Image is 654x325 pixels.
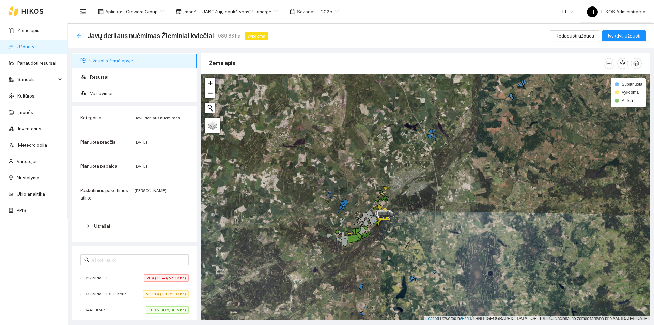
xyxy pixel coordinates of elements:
span: arrow-left [76,33,82,39]
span: + [208,78,213,87]
span: Užrašai [94,223,110,229]
a: Zoom in [205,78,215,88]
button: Redaguoti užduotį [550,30,599,41]
span: [PERSON_NAME] [135,188,166,193]
span: Įmonė : [183,8,198,15]
span: Atlikta [622,98,633,103]
a: Nustatymai [17,175,41,180]
span: Aplinka : [105,8,122,15]
span: Sezonas : [297,8,317,15]
span: calendar [290,9,295,14]
span: Redaguoti užduotį [556,32,594,40]
a: Užduotys [17,44,37,49]
span: Javų derliaus nuėmimas [135,116,180,120]
span: Planuota pradžia [80,139,116,145]
span: column-width [604,61,614,66]
span: HIKOS Administracija [587,9,645,14]
a: Redaguoti užduotį [550,33,599,39]
span: 100% (30.5/30.5 ha) [146,306,189,314]
span: 53.11% (1.11/2.09 ha) [143,290,189,298]
span: Užduotis žemėlapyje [89,54,191,68]
span: Resursai [90,70,191,84]
div: Atgal [76,33,82,39]
span: Paskutinius pakeitimus atliko [80,188,128,201]
a: Žemėlapis [17,28,40,33]
span: 3-031 Nida C1 su Euforia [80,291,130,297]
span: Planuota pabaiga [80,163,118,169]
button: Initiate a new search [205,103,215,113]
a: Layers [205,118,220,133]
span: Kategorija [80,115,102,120]
span: Įvykdyti užduotį [608,32,640,40]
span: UAB "Zujų paukštynas" Ukmerge [202,6,278,17]
button: column-width [604,58,614,69]
span: right [86,224,90,228]
span: Javų derliaus nuėmimas Žieminiai kviečiai [87,30,214,41]
a: Esri [462,316,469,321]
div: Žemėlapis [209,54,604,73]
a: Panaudoti resursai [17,60,56,66]
a: Leaflet [426,316,438,321]
span: 3-044 Euforia [80,307,109,313]
a: Vartotojai [17,159,36,164]
a: Zoom out [205,88,215,98]
span: layout [98,9,104,14]
span: search [84,257,89,262]
button: menu-fold [76,5,90,18]
span: H [591,6,594,17]
span: Sandėlis [17,73,56,86]
span: LT [562,6,573,17]
a: PPIS [17,208,26,213]
span: Groward Group [126,6,164,17]
span: 2025 [321,6,339,17]
span: [DATE] [135,140,147,145]
span: Vykdoma [245,32,268,40]
div: | Powered by © HNIT-[GEOGRAPHIC_DATA]; ORT10LT ©, Nacionalinė žemės tarnyba prie AM, [DATE]-[DATE] [424,316,650,322]
a: Įmonės [17,109,33,115]
span: 3-027 Nida C1 [80,275,111,281]
button: Įvykdyti užduotį [602,30,646,41]
span: 989.83 ha [218,32,240,40]
span: Suplanuota [622,82,642,87]
span: shop [176,9,182,14]
span: 20% (11.43/57.16 ha) [144,274,189,282]
span: | [470,316,471,321]
span: [DATE] [135,164,147,169]
span: Vykdoma [622,90,639,95]
a: Kultūros [17,93,34,99]
a: Ūkio analitika [17,191,45,197]
input: Ieškoti lauko [91,256,185,264]
span: − [208,89,213,97]
a: Meteorologija [18,142,47,148]
a: Inventorius [18,126,41,131]
div: Užrašai [80,218,189,234]
span: Važiavimai [90,87,191,100]
span: menu-fold [80,9,86,15]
